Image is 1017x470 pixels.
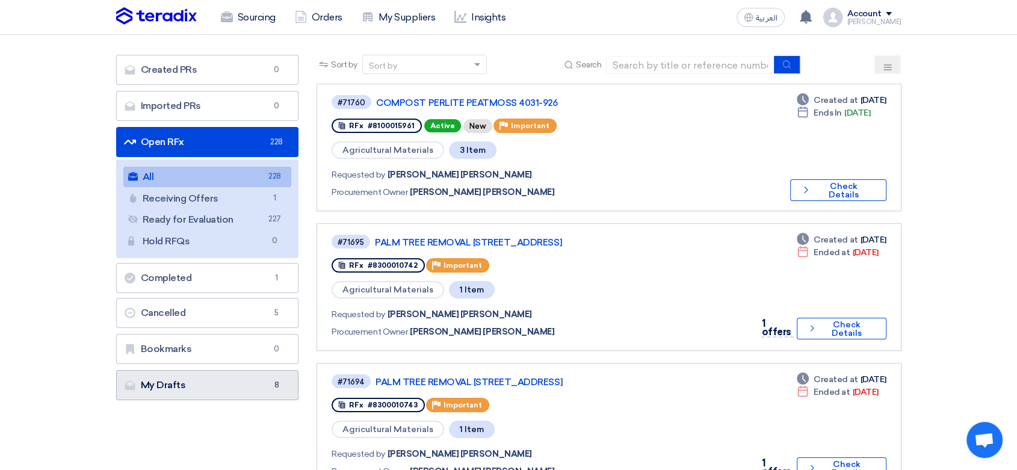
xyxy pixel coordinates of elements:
[966,422,1003,458] div: Open chat
[814,107,842,119] span: Ends In
[331,58,357,71] span: Sort by
[116,127,299,157] a: Open RFx228
[123,188,292,209] a: Receiving Offers
[269,64,283,76] span: 0
[332,308,385,321] span: Requested by
[116,91,299,121] a: Imported PRs0
[814,94,858,107] span: Created at
[116,55,299,85] a: Created PRs0
[269,307,283,319] span: 5
[269,136,283,148] span: 228
[349,122,363,130] span: RFx
[123,231,292,252] a: Hold RFQs
[332,448,385,460] span: Requested by
[338,378,365,386] div: #71694
[797,318,886,339] button: Check Details
[814,233,858,246] span: Created at
[332,186,407,199] span: Procurement Owner
[823,8,842,27] img: profile_test.png
[349,261,363,270] span: RFx
[116,334,299,364] a: Bookmarks0
[388,169,532,181] span: [PERSON_NAME] [PERSON_NAME]
[797,94,886,107] div: [DATE]
[368,401,418,409] span: #8300010743
[576,58,601,71] span: Search
[332,421,444,438] span: Agricultural Materials
[375,237,676,248] a: PALM TREE REMOVAL [STREET_ADDRESS]
[756,14,777,22] span: العربية
[424,119,461,132] span: Active
[332,326,407,338] span: Procurement Owner
[814,386,850,398] span: Ended at
[376,377,676,388] a: PALM TREE REMOVAL [STREET_ADDRESS]
[349,401,363,409] span: RFx
[269,272,283,284] span: 1
[410,186,554,199] span: [PERSON_NAME] [PERSON_NAME]
[449,281,495,298] span: 1 Item
[269,343,283,355] span: 0
[463,119,492,133] div: New
[797,386,878,398] div: [DATE]
[388,448,532,460] span: [PERSON_NAME] [PERSON_NAME]
[338,238,364,246] div: #71695
[285,4,352,31] a: Orders
[790,179,886,201] button: Check Details
[369,60,397,72] div: Sort by
[388,308,532,321] span: [PERSON_NAME] [PERSON_NAME]
[814,246,850,259] span: Ended at
[449,141,496,159] span: 3 Item
[814,373,858,386] span: Created at
[332,169,385,181] span: Requested by
[352,4,445,31] a: My Suppliers
[445,4,515,31] a: Insights
[797,373,886,386] div: [DATE]
[338,99,365,107] div: #71760
[797,246,878,259] div: [DATE]
[267,170,282,183] span: 228
[332,281,444,298] span: Agricultural Materials
[410,326,554,338] span: [PERSON_NAME] [PERSON_NAME]
[267,192,282,205] span: 1
[267,213,282,226] span: 227
[797,233,886,246] div: [DATE]
[797,107,870,119] div: [DATE]
[368,261,418,270] span: #8300010742
[269,100,283,112] span: 0
[449,421,495,438] span: 1 Item
[444,261,482,270] span: Important
[376,97,677,108] a: COMPOST PERLITE PEATMOSS 4031-926
[847,9,882,19] div: Account
[123,167,292,187] a: All
[116,7,197,25] img: Teradix logo
[332,141,444,159] span: Agricultural Materials
[269,379,283,391] span: 8
[211,4,285,31] a: Sourcing
[123,209,292,230] a: Ready for Evaluation
[116,263,299,293] a: Completed1
[511,122,549,130] span: Important
[368,122,415,130] span: #8100015961
[761,318,791,338] span: 1 offers
[847,19,901,25] div: [PERSON_NAME]
[116,370,299,400] a: My Drafts8
[737,8,785,27] button: العربية
[267,235,282,247] span: 0
[444,401,482,409] span: Important
[116,298,299,328] a: Cancelled5
[606,56,774,74] input: Search by title or reference number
